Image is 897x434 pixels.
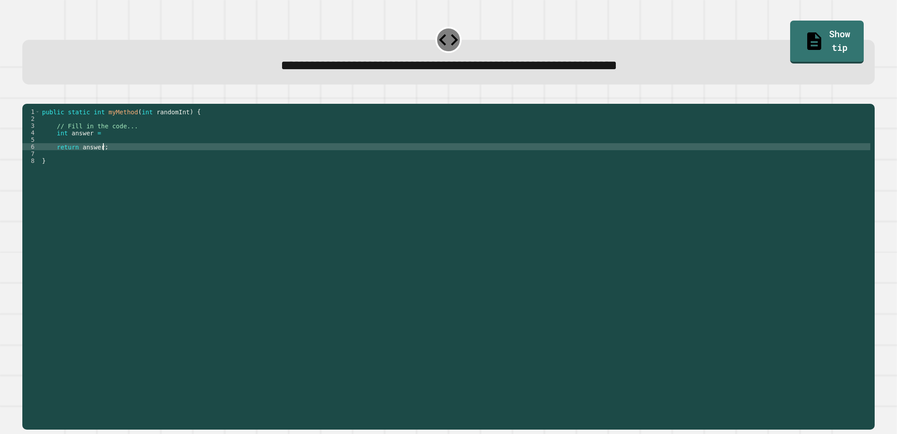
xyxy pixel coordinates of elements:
div: 5 [22,136,40,143]
div: 3 [22,122,40,129]
div: 7 [22,150,40,157]
span: Toggle code folding, rows 1 through 8 [35,108,40,115]
div: 2 [22,115,40,122]
a: Show tip [790,21,864,64]
div: 6 [22,143,40,150]
div: 1 [22,108,40,115]
div: 8 [22,157,40,164]
div: 4 [22,129,40,136]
